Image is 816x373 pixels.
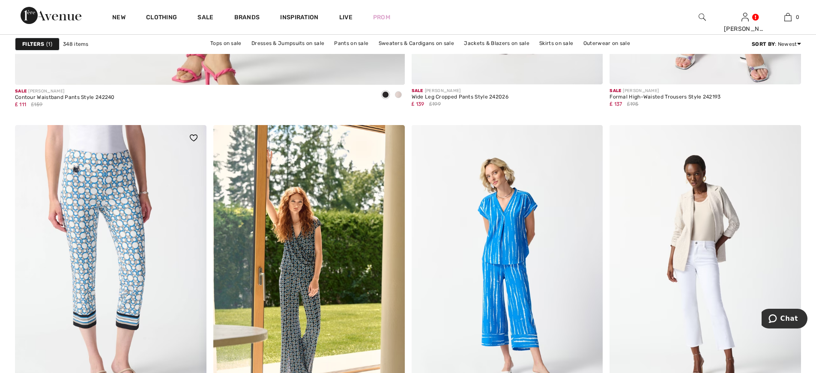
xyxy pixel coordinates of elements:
[379,88,392,102] div: Black
[22,40,44,48] strong: Filters
[796,13,799,21] span: 0
[374,38,458,49] a: Sweaters & Cardigans on sale
[63,40,89,48] span: 348 items
[15,101,26,107] span: ₤ 111
[535,38,577,49] a: Skirts on sale
[21,7,81,24] img: 1ère Avenue
[46,40,52,48] span: 1
[429,100,441,108] span: ₤199
[784,12,792,22] img: My Bag
[579,38,634,49] a: Outerwear on sale
[627,100,639,108] span: ₤195
[724,24,766,33] div: [PERSON_NAME]
[610,94,720,100] div: Formal High-Waisted Trousers Style 242193
[197,14,213,23] a: Sale
[330,38,373,49] a: Pants on sale
[280,14,318,23] span: Inspiration
[206,38,246,49] a: Tops on sale
[762,309,807,330] iframe: Opens a widget where you can chat to one of our agents
[460,38,534,49] a: Jackets & Blazers on sale
[15,95,115,101] div: Contour Waistband Pants Style 242240
[247,38,329,49] a: Dresses & Jumpsuits on sale
[31,101,43,108] span: ₤159
[392,88,405,102] div: Taupe
[373,13,390,22] a: Prom
[752,40,801,48] div: : Newest
[699,12,706,22] img: search the website
[412,101,424,107] span: ₤ 139
[610,88,720,94] div: [PERSON_NAME]
[610,88,621,93] span: Sale
[15,88,115,95] div: [PERSON_NAME]
[741,12,749,22] img: My Info
[15,89,27,94] span: Sale
[339,13,353,22] a: Live
[741,13,749,21] a: Sign In
[146,14,177,23] a: Clothing
[412,94,509,100] div: Wide Leg Cropped Pants Style 242026
[190,134,197,141] img: heart_black_full.svg
[412,88,509,94] div: [PERSON_NAME]
[234,14,260,23] a: Brands
[767,12,809,22] a: 0
[112,14,126,23] a: New
[412,88,423,93] span: Sale
[610,101,622,107] span: ₤ 137
[752,41,775,47] strong: Sort By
